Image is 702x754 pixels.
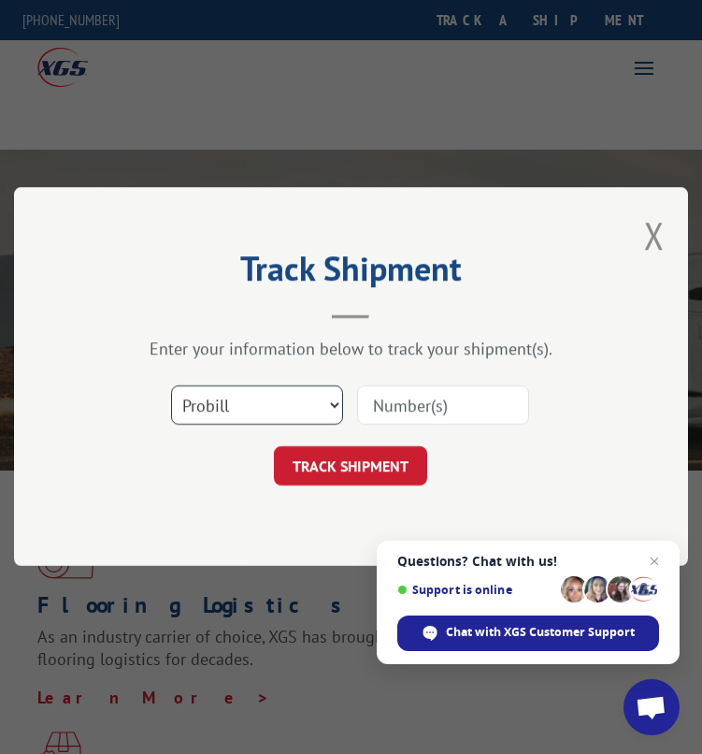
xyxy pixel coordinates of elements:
[397,583,554,597] span: Support is online
[643,550,666,573] span: Close chat
[107,255,595,291] h2: Track Shipment
[644,210,665,260] button: Close modal
[107,339,595,360] div: Enter your information below to track your shipment(s).
[446,624,635,641] span: Chat with XGS Customer Support
[397,554,659,569] span: Questions? Chat with us!
[397,616,659,651] div: Chat with XGS Customer Support
[623,679,680,735] div: Open chat
[274,447,427,486] button: TRACK SHIPMENT
[357,386,529,426] input: Number(s)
